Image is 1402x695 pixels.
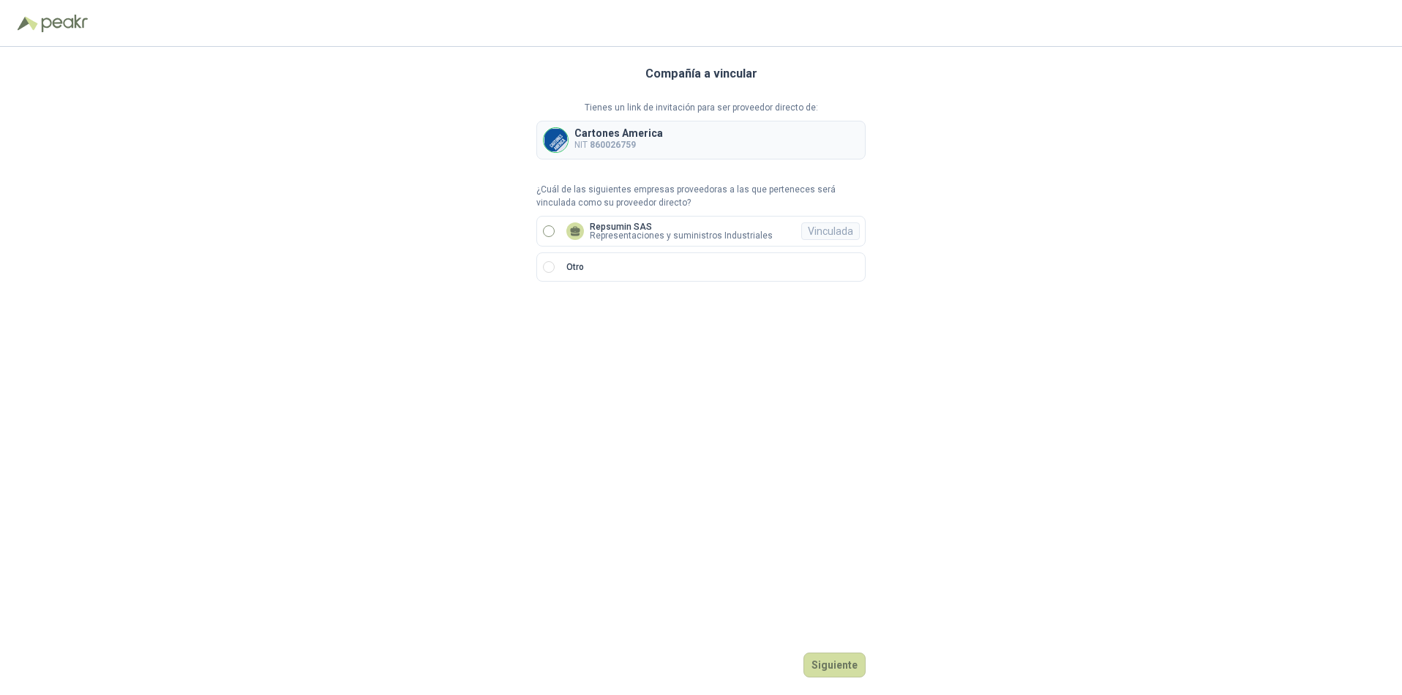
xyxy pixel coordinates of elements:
b: 860026759 [590,140,636,150]
p: Tienes un link de invitación para ser proveedor directo de: [536,101,866,115]
p: ¿Cuál de las siguientes empresas proveedoras a las que perteneces será vinculada como su proveedo... [536,183,866,211]
h3: Compañía a vincular [645,64,757,83]
p: Representaciones y suministros Industriales [590,231,773,240]
p: Otro [566,260,584,274]
img: Peakr [41,15,88,32]
div: Vinculada [801,222,860,240]
img: Company Logo [544,128,568,152]
p: Cartones America [574,128,663,138]
p: NIT [574,138,663,152]
img: Logo [18,16,38,31]
p: Repsumin SAS [590,222,773,231]
button: Siguiente [803,653,866,677]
